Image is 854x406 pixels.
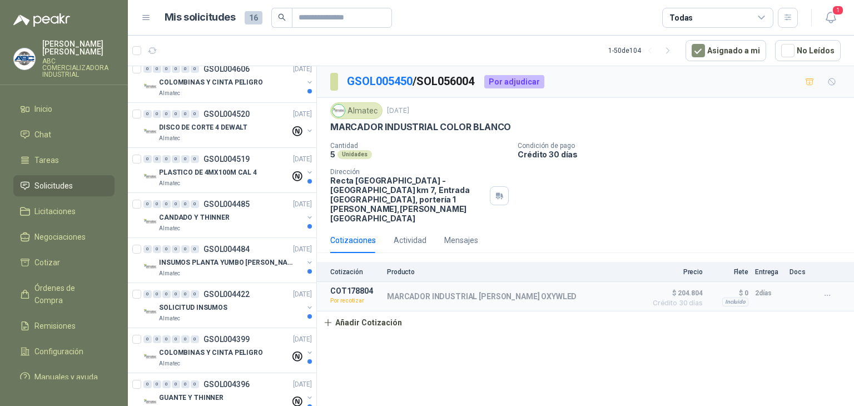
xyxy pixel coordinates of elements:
div: 0 [172,155,180,163]
p: COT178804 [330,286,380,295]
p: INSUMOS PLANTA YUMBO [PERSON_NAME] [159,258,297,268]
div: 0 [153,110,161,118]
p: COLOMBINAS Y CINTA PELIGRO [159,348,263,358]
div: 0 [143,65,152,73]
p: GUANTE Y THINNER [159,393,224,403]
p: GSOL004396 [203,380,250,388]
span: 1 [832,5,844,16]
div: 0 [191,65,199,73]
a: GSOL005450 [347,75,413,88]
a: Licitaciones [13,201,115,222]
h1: Mis solicitudes [165,9,236,26]
p: COLOMBINAS Y CINTA PELIGRO [159,77,263,88]
img: Company Logo [143,350,157,364]
div: 0 [181,65,190,73]
span: 16 [245,11,262,24]
a: 0 0 0 0 0 0 GSOL004485[DATE] Company LogoCANDADO Y THINNERAlmatec [143,197,314,233]
div: 0 [143,380,152,388]
div: 0 [191,200,199,208]
a: Configuración [13,341,115,362]
a: 0 0 0 0 0 0 GSOL004422[DATE] Company LogoSOLICITUD INSUMOSAlmatec [143,288,314,323]
button: No Leídos [775,40,841,61]
div: 0 [143,110,152,118]
span: Chat [34,128,51,141]
p: / SOL056004 [347,73,475,90]
p: GSOL004520 [203,110,250,118]
p: Recta [GEOGRAPHIC_DATA] - [GEOGRAPHIC_DATA] km 7, Entrada [GEOGRAPHIC_DATA], portería 1 [PERSON_N... [330,176,485,223]
p: SOLICITUD INSUMOS [159,303,227,313]
span: Inicio [34,103,52,115]
span: search [278,13,286,21]
p: Almatec [159,89,180,98]
div: 0 [172,65,180,73]
p: $ 0 [709,286,748,300]
a: Negociaciones [13,226,115,247]
p: GSOL004484 [203,245,250,253]
div: 0 [143,335,152,343]
p: ABC COMERCIALIZADORA INDUSTRIAL [42,58,115,78]
p: GSOL004422 [203,290,250,298]
span: Crédito 30 días [647,300,703,306]
img: Company Logo [143,215,157,229]
p: GSOL004485 [203,200,250,208]
a: Chat [13,124,115,145]
div: 0 [153,380,161,388]
a: Inicio [13,98,115,120]
a: Órdenes de Compra [13,278,115,311]
a: Solicitudes [13,175,115,196]
div: 0 [172,110,180,118]
span: Remisiones [34,320,76,332]
div: 0 [162,110,171,118]
p: [DATE] [293,334,312,345]
p: Producto [387,268,640,276]
a: 0 0 0 0 0 0 GSOL004606[DATE] Company LogoCOLOMBINAS Y CINTA PELIGROAlmatec [143,62,314,98]
p: [PERSON_NAME] [PERSON_NAME] [42,40,115,56]
span: Licitaciones [34,205,76,217]
div: Unidades [337,150,372,159]
p: Entrega [755,268,783,276]
div: 0 [143,155,152,163]
img: Company Logo [143,170,157,184]
img: Company Logo [143,260,157,274]
p: 5 [330,150,335,159]
p: [DATE] [293,64,312,75]
p: Por recotizar [330,295,380,306]
div: 0 [172,200,180,208]
div: 0 [191,380,199,388]
p: [DATE] [293,379,312,390]
div: 0 [153,335,161,343]
div: 0 [162,245,171,253]
div: 0 [153,200,161,208]
p: MARCADOR INDUSTRIAL COLOR BLANCO [330,121,511,133]
div: Almatec [330,102,383,119]
p: [DATE] [293,154,312,165]
p: Crédito 30 días [518,150,850,159]
div: 0 [172,290,180,298]
img: Company Logo [143,80,157,93]
div: Por adjudicar [484,75,544,88]
span: Solicitudes [34,180,73,192]
span: Manuales y ayuda [34,371,98,383]
a: 0 0 0 0 0 0 GSOL004520[DATE] Company LogoDISCO DE CORTE 4 DEWALTAlmatec [143,107,314,143]
span: Configuración [34,345,83,358]
a: Remisiones [13,315,115,336]
button: 1 [821,8,841,28]
img: Company Logo [332,105,345,117]
div: 0 [181,110,190,118]
div: 0 [181,290,190,298]
p: Almatec [159,359,180,368]
p: [DATE] [293,109,312,120]
p: CANDADO Y THINNER [159,212,230,223]
div: 0 [172,335,180,343]
div: 0 [143,290,152,298]
div: 0 [153,245,161,253]
div: 0 [181,200,190,208]
div: 0 [172,380,180,388]
p: MARCADOR INDUSTRIAL [PERSON_NAME] OXYWLED [387,292,577,301]
a: Manuales y ayuda [13,367,115,388]
div: 0 [191,155,199,163]
div: Todas [669,12,693,24]
p: 2 días [755,286,783,300]
div: 0 [181,155,190,163]
p: Cotización [330,268,380,276]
